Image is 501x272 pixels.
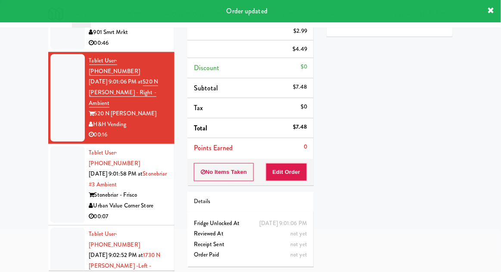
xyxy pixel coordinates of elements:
[290,240,307,248] span: not yet
[89,27,168,38] div: 901 Smrt Mrkt
[194,123,208,133] span: Total
[293,82,308,93] div: $7.48
[194,143,233,153] span: Points Earned
[194,239,307,250] div: Receipt Sent
[89,77,159,107] a: 520 N [PERSON_NAME] - Right - Ambient
[89,170,143,178] span: [DATE] 9:01:58 PM at
[301,102,307,112] div: $0
[89,211,168,222] div: 00:07
[89,251,143,259] span: [DATE] 9:02:52 PM at
[89,230,140,249] a: Tablet User· [PHONE_NUMBER]
[194,218,307,229] div: Fridge Unlocked At
[301,62,307,72] div: $0
[194,250,307,260] div: Order Paid
[89,119,168,130] div: H&H Vending
[266,163,308,181] button: Edit Order
[194,103,203,113] span: Tax
[89,148,140,167] a: Tablet User· [PHONE_NUMBER]
[89,38,168,49] div: 00:46
[259,218,307,229] div: [DATE] 9:01:06 PM
[290,250,307,259] span: not yet
[89,230,140,249] span: · [PHONE_NUMBER]
[89,108,168,119] div: 520 N [PERSON_NAME]
[293,44,308,55] div: $4.49
[194,229,307,239] div: Reviewed At
[89,56,140,76] a: Tablet User· [PHONE_NUMBER]
[194,63,220,73] span: Discount
[48,144,174,226] li: Tablet User· [PHONE_NUMBER][DATE] 9:01:58 PM atStonebriar #3 AmbientStonebriar - FriscoUrban Valu...
[89,148,140,167] span: · [PHONE_NUMBER]
[89,170,167,189] a: Stonebriar #3 Ambient
[227,6,268,16] span: Order updated
[48,52,174,144] li: Tablet User· [PHONE_NUMBER][DATE] 9:01:06 PM at520 N [PERSON_NAME] - Right - Ambient520 N [PERSON...
[293,122,308,133] div: $7.48
[89,77,143,86] span: [DATE] 9:01:06 PM at
[89,130,168,140] div: 00:16
[290,229,307,238] span: not yet
[89,56,140,75] span: · [PHONE_NUMBER]
[89,190,168,201] div: Stonebriar - Frisco
[294,26,308,37] div: $2.99
[194,83,218,93] span: Subtotal
[194,163,254,181] button: No Items Taken
[304,142,307,152] div: 0
[89,201,168,211] div: Urban Value Corner Store
[194,196,307,207] div: Details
